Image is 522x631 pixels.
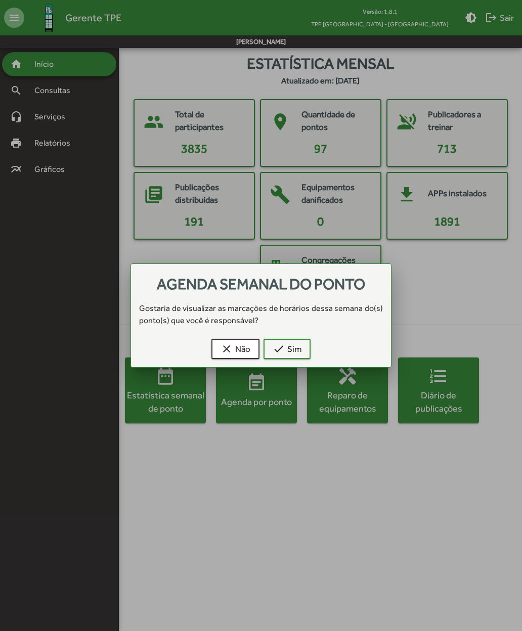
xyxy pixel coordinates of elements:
[264,339,311,359] button: Sim
[221,343,233,355] mat-icon: clear
[221,340,250,358] span: Não
[211,339,259,359] button: Não
[131,302,391,327] div: Gostaria de visualizar as marcações de horários dessa semana do(s) ponto(s) que você é responsável?
[273,343,285,355] mat-icon: check
[157,275,365,293] span: Agenda semanal do ponto
[273,340,301,358] span: Sim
